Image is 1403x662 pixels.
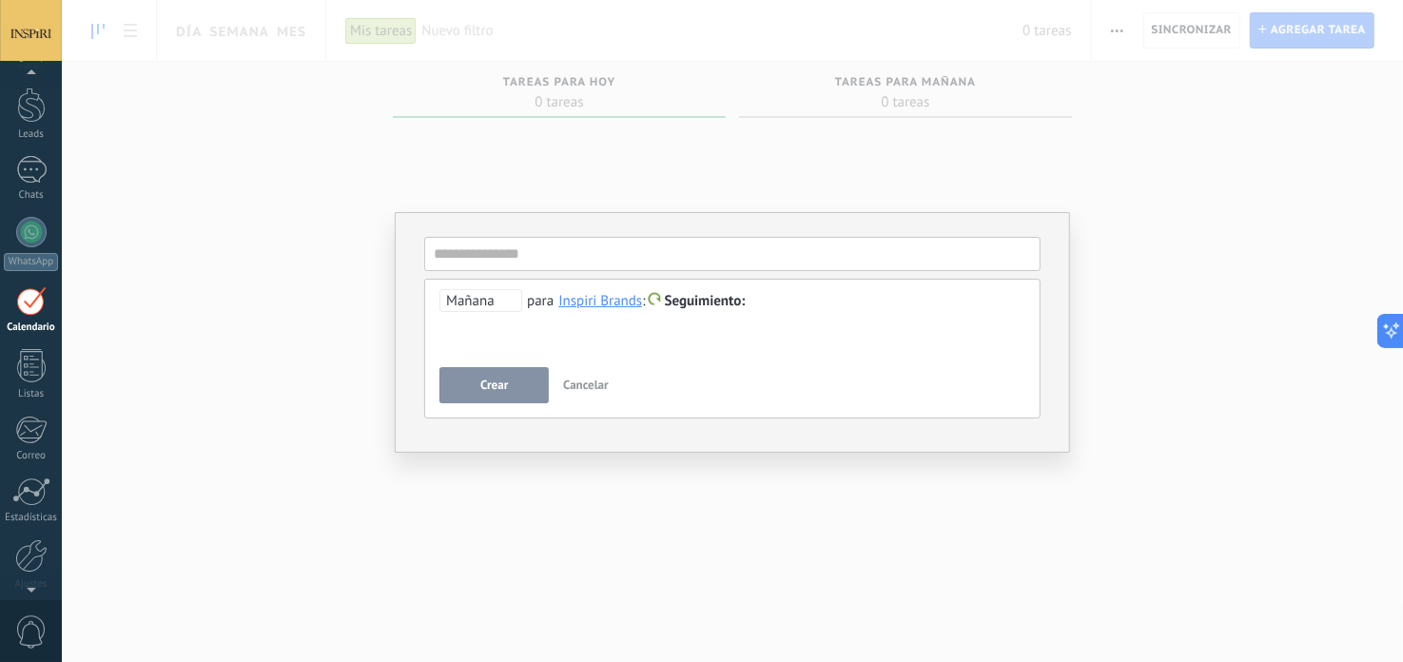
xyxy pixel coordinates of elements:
[4,450,59,462] div: Correo
[4,321,59,334] div: Calendario
[558,292,642,309] div: Inspiri Brands
[4,512,59,524] div: Estadísticas
[439,289,522,312] span: Mañana
[439,289,745,312] div: :
[527,292,554,309] span: para
[665,292,746,310] span: Seguimiento
[439,367,549,403] button: Crear
[563,377,609,393] span: Cancelar
[4,128,59,141] div: Leads
[480,379,508,392] span: Crear
[4,189,59,202] div: Chats
[4,253,58,271] div: WhatsApp
[555,367,616,403] button: Cancelar
[4,388,59,400] div: Listas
